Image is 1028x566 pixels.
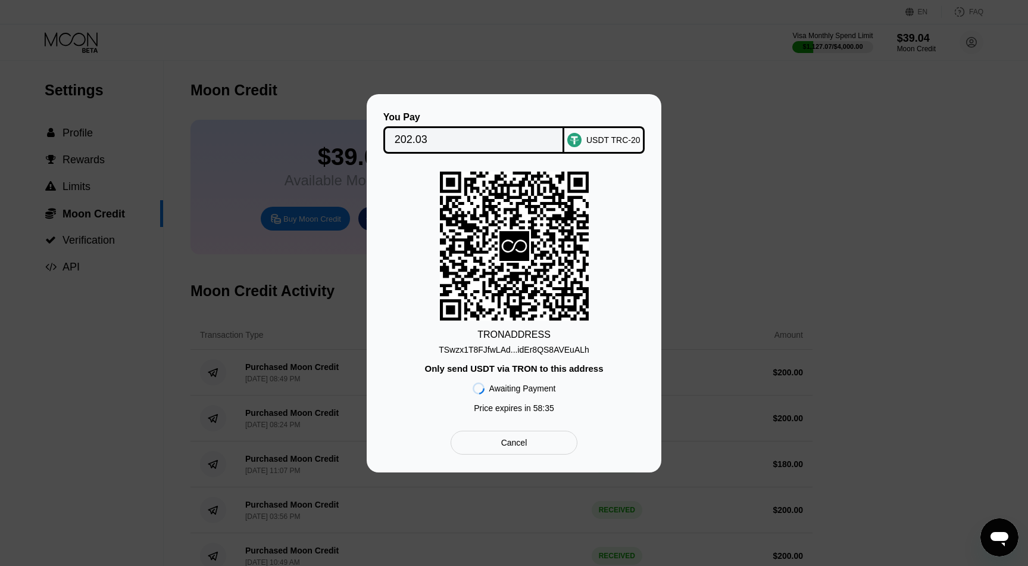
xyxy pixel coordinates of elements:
[439,340,589,354] div: TSwzx1T8FJfwLAd...idEr8QS8AVEuALh
[533,403,554,413] span: 58 : 35
[501,437,527,448] div: Cancel
[489,384,556,393] div: Awaiting Payment
[980,518,1018,556] iframe: Кнопка запуска окна обмена сообщениями
[439,345,589,354] div: TSwzx1T8FJfwLAd...idEr8QS8AVEuALh
[586,135,640,145] div: USDT TRC-20
[385,112,643,154] div: You PayUSDT TRC-20
[451,431,577,455] div: Cancel
[424,363,603,374] div: Only send USDT via TRON to this address
[474,403,554,413] div: Price expires in
[383,112,565,123] div: You Pay
[477,329,551,340] div: TRON ADDRESS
